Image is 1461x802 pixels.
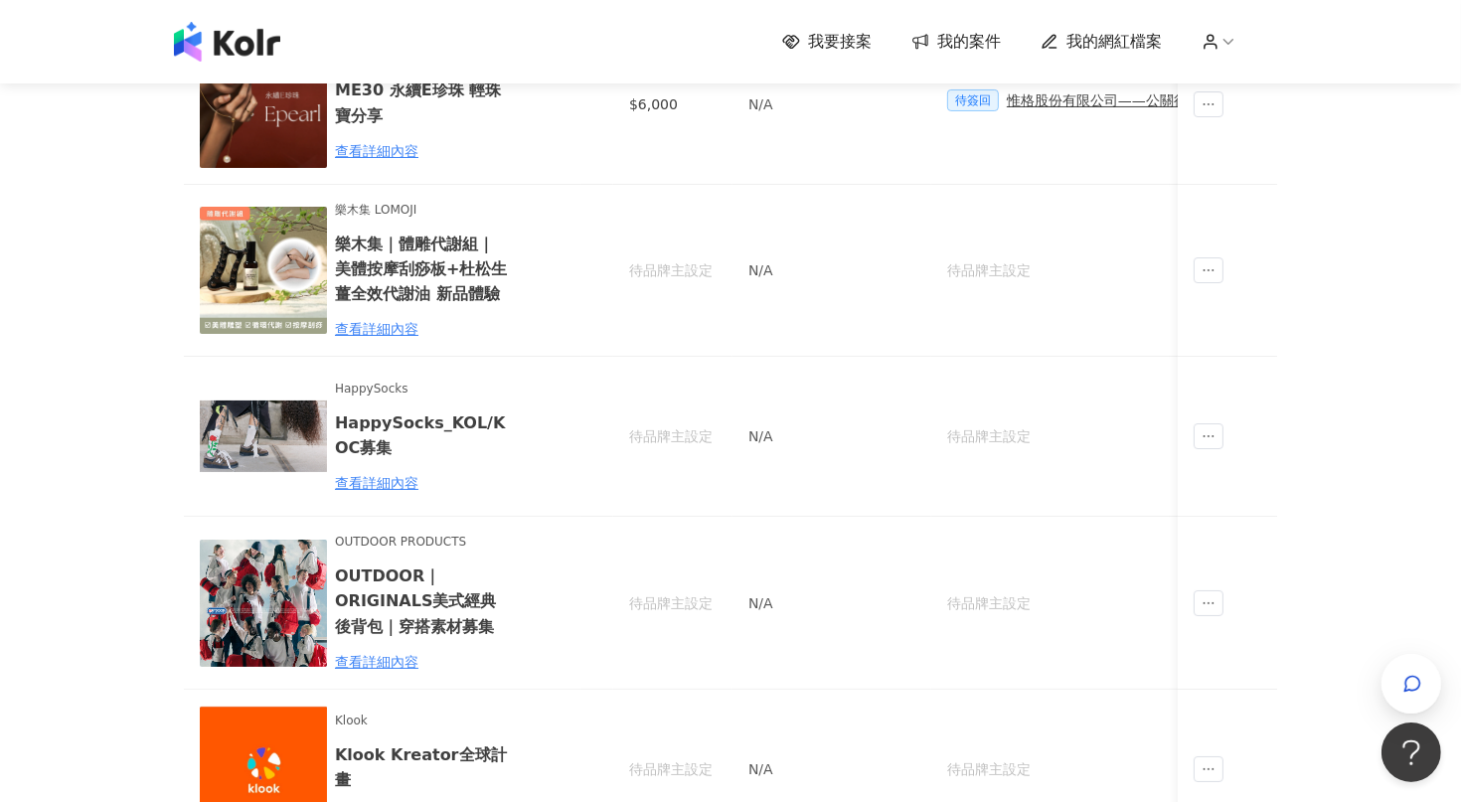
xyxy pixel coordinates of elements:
[335,563,509,638] h6: OUTDOOR｜ORIGINALS美式經典後背包｜穿搭素材募集
[748,93,915,115] p: N/A
[629,259,717,281] div: 待品牌主設定
[1194,257,1223,283] span: ellipsis
[808,31,872,53] span: 我要接案
[335,232,509,306] h6: 樂木集｜體雕代謝組｜美體按摩刮痧板+杜松生薑全效代謝油 新品體驗
[335,78,509,127] h6: ME30 永續E珍珠 輕珠寶分享
[947,592,1271,614] div: 待品牌主設定
[613,25,732,185] td: $6,000
[1007,89,1271,111] div: 惟格股份有限公司——公關行銷活動合約書
[335,742,509,792] h6: Klook Kreator全球計畫
[335,318,509,340] div: 查看詳細內容
[1381,722,1441,782] iframe: Help Scout Beacon - Open
[200,207,327,334] img: 體雕代謝組｜刮刮！美體按摩刮痧板+杜松生薑全效代謝按摩油50ml
[335,201,509,220] span: 樂木集 LOMOJI
[174,22,280,62] img: logo
[335,651,509,673] div: 查看詳細內容
[782,31,872,53] a: 我要接案
[200,540,327,667] img: 【OUTDOOR】ORIGINALS美式經典後背包M
[1194,590,1223,616] span: ellipsis
[335,472,509,494] div: 查看詳細內容
[200,373,327,500] img: HappySocks
[200,41,327,168] img: ME30 永續E珍珠 系列輕珠寶
[629,758,717,780] div: 待品牌主設定
[629,592,717,614] div: 待品牌主設定
[748,259,915,281] p: N/A
[748,758,915,780] p: N/A
[1194,91,1223,117] span: ellipsis
[335,410,509,460] h6: HappySocks_KOL/KOC募集
[937,31,1001,53] span: 我的案件
[335,140,509,162] div: 查看詳細內容
[335,380,509,399] span: HappySocks
[629,425,717,447] div: 待品牌主設定
[748,425,915,447] p: N/A
[748,592,915,614] p: N/A
[947,425,1271,447] div: 待品牌主設定
[947,758,1271,780] div: 待品牌主設定
[1194,423,1223,449] span: ellipsis
[335,712,509,730] span: Klook
[1041,31,1162,53] a: 我的網紅檔案
[947,259,1271,281] div: 待品牌主設定
[1194,756,1223,782] span: ellipsis
[335,533,509,552] span: OUTDOOR PRODUCTS
[911,31,1001,53] a: 我的案件
[947,89,999,111] span: 待簽回
[1066,31,1162,53] span: 我的網紅檔案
